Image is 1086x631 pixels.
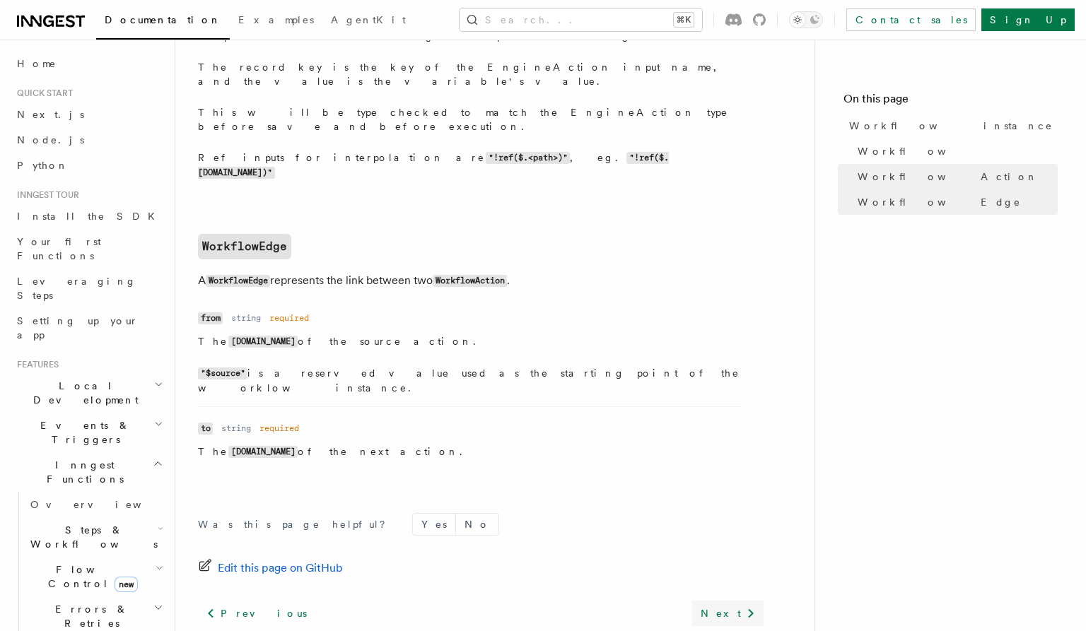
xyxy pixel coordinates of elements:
[30,499,176,510] span: Overview
[198,334,741,349] p: The of the source action.
[843,113,1058,138] a: Workflow instance
[25,557,166,596] button: Flow Controlnew
[198,366,741,395] p: is a reserved value used as the starting point of the worklow instance.
[11,418,154,447] span: Events & Triggers
[269,312,309,324] dd: required
[11,51,166,76] a: Home
[198,312,223,324] code: from
[25,492,166,517] a: Overview
[456,514,498,535] button: No
[221,423,251,434] dd: string
[105,14,221,25] span: Documentation
[692,601,764,626] a: Next
[228,446,298,458] code: [DOMAIN_NAME]
[231,312,261,324] dd: string
[206,275,270,287] code: WorkflowEdge
[11,189,79,201] span: Inngest tour
[849,119,1053,133] span: Workflow instance
[413,514,455,535] button: Yes
[11,229,166,269] a: Your first Functions
[858,170,1038,184] span: WorkflowAction
[11,359,59,370] span: Features
[17,276,136,301] span: Leveraging Steps
[198,151,741,180] p: Ref inputs for interpolation are , eg.
[17,160,69,171] span: Python
[198,105,741,134] p: This will be type checked to match the EngineAction type before save and before execution.
[17,57,57,71] span: Home
[11,88,73,99] span: Quick start
[25,517,166,557] button: Steps & Workflows
[460,8,702,31] button: Search...⌘K
[198,423,213,435] code: to
[198,517,395,531] p: Was this page helpful?
[486,152,570,164] code: "!ref($.<path>)"
[11,373,166,413] button: Local Development
[322,4,414,38] a: AgentKit
[852,189,1058,215] a: WorkflowEdge
[228,336,298,348] code: [DOMAIN_NAME]
[198,234,291,259] a: WorkflowEdge
[238,14,314,25] span: Examples
[789,11,823,28] button: Toggle dark mode
[846,8,976,31] a: Contact sales
[11,102,166,127] a: Next.js
[198,367,247,379] code: "$source"
[981,8,1075,31] a: Sign Up
[198,271,764,291] p: A represents the link between two .
[17,109,84,120] span: Next.js
[25,602,153,630] span: Errors & Retries
[96,4,230,40] a: Documentation
[11,204,166,229] a: Install the SDK
[11,153,166,178] a: Python
[17,236,101,261] span: Your first Functions
[259,423,299,434] dd: required
[25,562,156,591] span: Flow Control
[11,413,166,452] button: Events & Triggers
[11,127,166,153] a: Node.js
[198,444,741,459] p: The of the next action.
[17,134,84,146] span: Node.js
[852,138,1058,164] a: Workflow
[674,13,694,27] kbd: ⌘K
[858,195,1021,209] span: WorkflowEdge
[433,275,507,287] code: WorkflowAction
[198,60,741,88] p: The record key is the key of the EngineAction input name, and the value is the variable's value.
[11,269,166,308] a: Leveraging Steps
[198,601,315,626] a: Previous
[115,577,138,592] span: new
[198,558,343,578] a: Edit this page on GitHub
[331,14,406,25] span: AgentKit
[17,211,163,222] span: Install the SDK
[230,4,322,38] a: Examples
[11,308,166,348] a: Setting up your app
[218,558,343,578] span: Edit this page on GitHub
[11,452,166,492] button: Inngest Functions
[25,523,158,551] span: Steps & Workflows
[852,164,1058,189] a: WorkflowAction
[17,315,139,341] span: Setting up your app
[858,144,981,158] span: Workflow
[843,90,1058,113] h4: On this page
[11,379,154,407] span: Local Development
[11,458,153,486] span: Inngest Functions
